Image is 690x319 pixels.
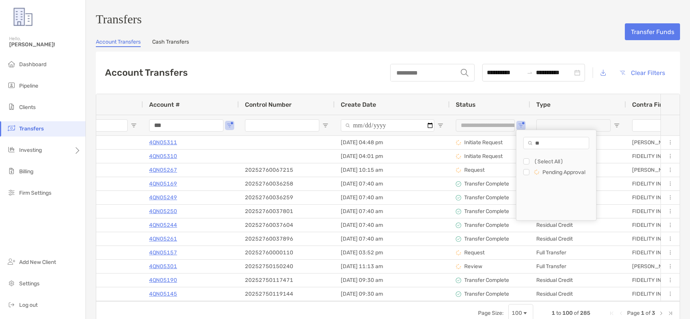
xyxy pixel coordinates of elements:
a: 4QN05169 [149,179,177,189]
div: [DATE] 03:52 pm [335,246,450,259]
div: 20252760037896 [239,232,335,246]
span: Status [456,101,476,108]
span: to [556,310,561,316]
img: status icon [456,209,461,214]
div: 20252750117471 [239,273,335,287]
span: 1 [552,310,555,316]
a: 4QN05190 [149,275,177,285]
div: 20252760036259 [239,191,335,204]
span: Log out [19,302,38,308]
div: [DATE] 09:30 am [335,287,450,301]
img: pipeline icon [7,81,16,90]
div: 20252760000110 [239,246,335,259]
span: Investing [19,147,42,153]
img: dashboard icon [7,59,16,68]
input: Control Number Filter Input [245,119,319,132]
div: Residual Credit [530,301,626,314]
span: Settings [19,280,39,287]
div: Previous Page [618,310,624,316]
img: status icon [456,195,461,200]
a: 4QN05250 [149,207,177,216]
a: 4QN05261 [149,234,177,244]
span: Type [536,101,550,108]
img: add_new_client icon [7,257,16,266]
img: status icon [456,181,461,187]
button: Clear Filters [614,64,671,81]
span: of [646,310,651,316]
span: Account # [149,101,180,108]
img: status icon [456,236,461,242]
div: Residual Credit [530,232,626,246]
img: status icon [456,250,461,256]
p: Transfer Complete [464,289,509,299]
div: 20252760037604 [239,218,335,232]
div: First Page [609,310,615,316]
div: 20252750150240 [239,260,335,273]
p: Transfer Complete [464,275,509,285]
div: 20252760067215 [239,163,335,177]
img: status icon [456,278,461,283]
p: Transfer Complete [464,234,509,244]
button: Open Filter Menu [614,122,620,129]
span: 1 [641,310,644,316]
div: Page Size: [478,310,504,316]
div: Full Transfer [530,260,626,273]
div: 100 [512,310,522,316]
a: 4QN05267 [149,165,177,175]
img: status icon [456,223,461,228]
span: Pipeline [19,83,38,89]
a: 4QN05311 [149,138,177,147]
img: investing icon [7,145,16,154]
div: Residual Credit [530,218,626,232]
button: Open Filter Menu [518,122,524,129]
h3: Transfers [96,12,680,26]
span: swap-right [527,70,533,76]
div: [DATE] 10:15 am [335,163,450,177]
a: 4QN05145 [149,289,177,299]
div: 20252750117470 [239,301,335,314]
span: Add New Client [19,259,56,265]
div: Residual Credit [530,287,626,301]
p: Initiate Request [464,151,503,161]
input: Create Date Filter Input [341,119,434,132]
p: 4QN05310 [149,151,177,161]
span: Create Date [341,101,376,108]
p: Transfer Complete [464,220,509,230]
img: settings icon [7,278,16,288]
span: Dashboard [19,61,46,68]
p: 4QN05249 [149,193,177,202]
div: (Select All) [534,158,591,165]
button: Open Filter Menu [227,122,233,129]
a: 4QN05157 [149,248,177,257]
span: Contra Firm [632,101,667,108]
a: Cash Transfers [152,39,189,47]
span: Control Number [245,101,292,108]
span: of [574,310,579,316]
span: Transfers [19,125,44,132]
div: 20252750119144 [239,287,335,301]
img: status icon [534,169,539,175]
img: billing icon [7,166,16,176]
img: firm-settings icon [7,188,16,197]
div: 20252760036258 [239,177,335,190]
p: Request [464,165,485,175]
button: Open Filter Menu [322,122,329,129]
a: 4QN05244 [149,220,177,230]
input: Search filter values [523,137,589,149]
a: 4QN05301 [149,262,177,271]
div: Residual Credit [530,273,626,287]
div: [DATE] 04:48 pm [335,136,450,149]
span: Billing [19,168,33,175]
img: Zoe Logo [9,3,37,31]
img: status icon [456,168,461,173]
div: [DATE] 11:13 am [335,260,450,273]
div: [DATE] 07:40 am [335,177,450,190]
span: 3 [652,310,655,316]
div: [DATE] 09:30 am [335,273,450,287]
